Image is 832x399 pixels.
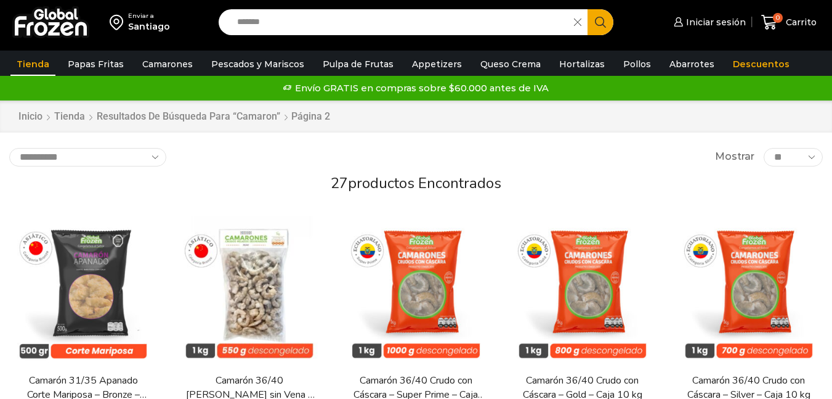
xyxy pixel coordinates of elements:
span: 27 [331,173,348,193]
button: Search button [588,9,613,35]
a: Tienda [54,110,86,124]
a: Abarrotes [663,52,721,76]
a: Papas Fritas [62,52,130,76]
nav: Breadcrumb [18,110,333,124]
span: productos encontrados [348,173,501,193]
a: Descuentos [727,52,796,76]
a: Pollos [617,52,657,76]
select: Pedido de la tienda [9,148,166,167]
a: Iniciar sesión [671,10,746,35]
a: Camarones [136,52,199,76]
span: 0 [773,13,783,23]
a: Resultados de búsqueda para “camaron” [96,110,281,124]
a: 0 Carrito [758,8,820,37]
span: Página 2 [291,110,330,122]
span: Carrito [783,16,817,28]
img: address-field-icon.svg [110,12,128,33]
span: Iniciar sesión [683,16,746,28]
div: Santiago [128,20,170,33]
a: Appetizers [406,52,468,76]
a: Hortalizas [553,52,611,76]
a: Queso Crema [474,52,547,76]
a: Inicio [18,110,43,124]
div: Enviar a [128,12,170,20]
a: Pulpa de Frutas [317,52,400,76]
a: Tienda [10,52,55,76]
a: Pescados y Mariscos [205,52,310,76]
span: Mostrar [715,150,754,164]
